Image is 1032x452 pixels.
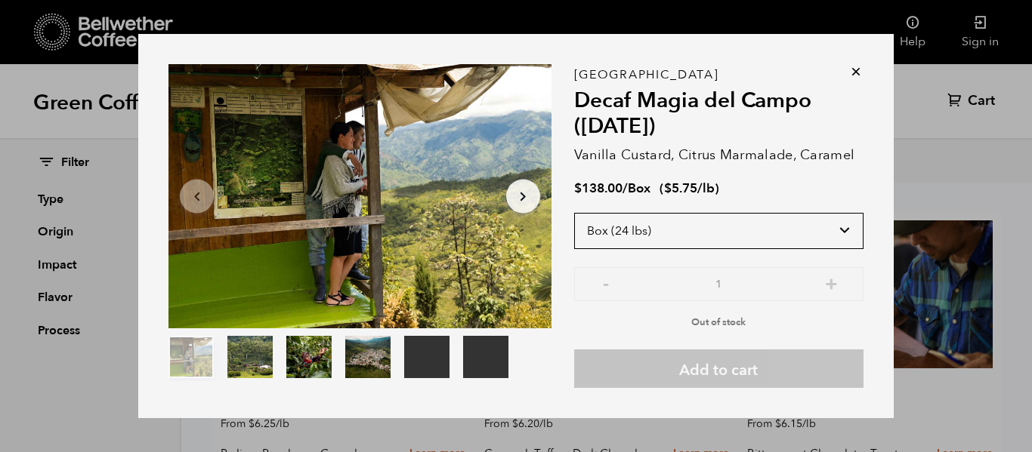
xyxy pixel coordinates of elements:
h2: Decaf Magia del Campo ([DATE]) [574,88,864,139]
span: ( ) [660,180,719,197]
p: Vanilla Custard, Citrus Marmalade, Caramel [574,145,864,165]
button: Add to cart [574,349,864,388]
button: + [822,275,841,290]
span: Out of stock [691,315,746,329]
bdi: 138.00 [574,180,623,197]
span: $ [664,180,672,197]
span: /lb [697,180,715,197]
video: Your browser does not support the video tag. [463,336,508,378]
bdi: 5.75 [664,180,697,197]
span: Box [628,180,650,197]
button: - [597,275,616,290]
span: / [623,180,628,197]
video: Your browser does not support the video tag. [404,336,450,378]
span: $ [574,180,582,197]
